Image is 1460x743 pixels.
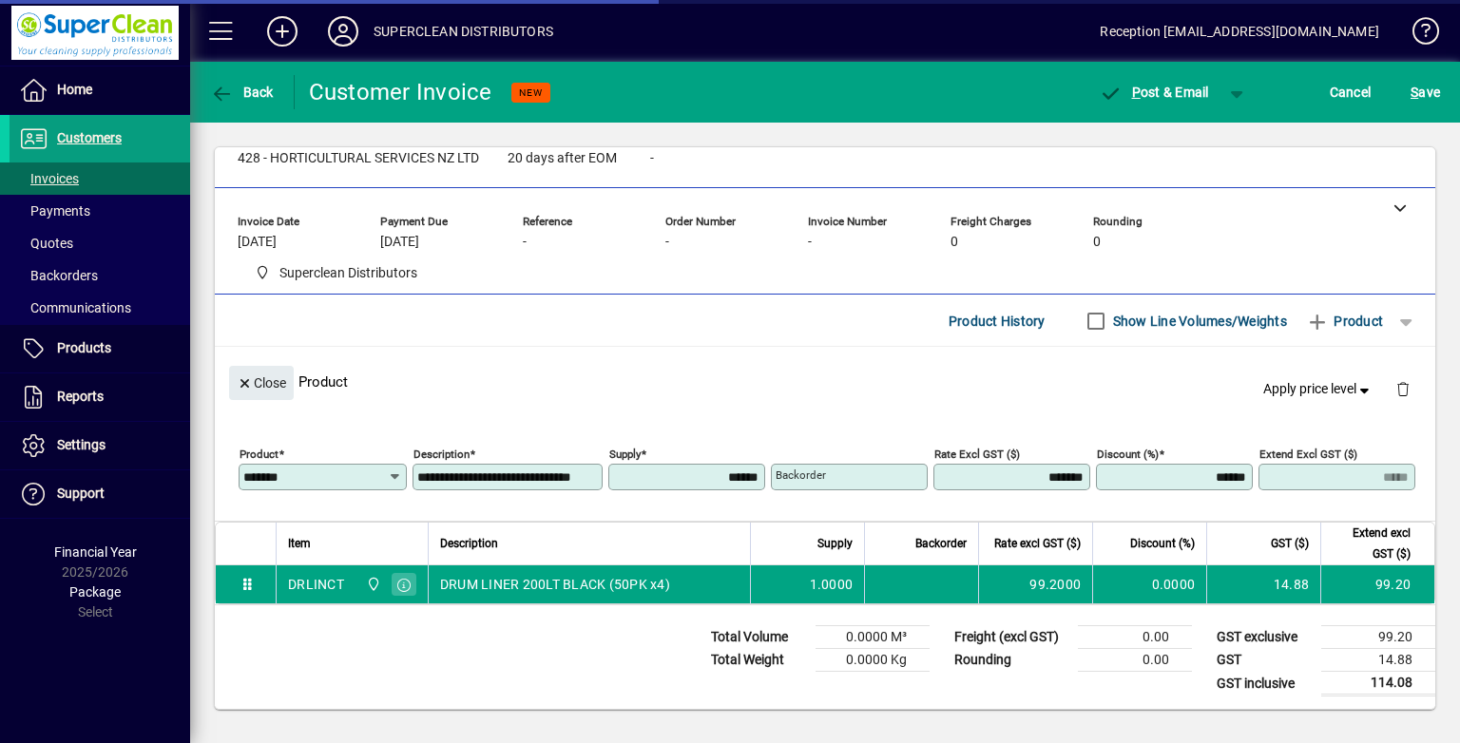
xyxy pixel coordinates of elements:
[1109,312,1287,331] label: Show Line Volumes/Weights
[10,195,190,227] a: Payments
[1207,626,1321,649] td: GST exclusive
[190,75,295,109] app-page-header-button: Back
[1271,533,1309,554] span: GST ($)
[1306,306,1383,336] span: Product
[519,86,543,99] span: NEW
[238,151,479,166] span: 428 - HORTICULTURAL SERVICES NZ LTD
[994,533,1081,554] span: Rate excl GST ($)
[54,544,137,560] span: Financial Year
[816,649,930,672] td: 0.0000 Kg
[10,67,190,114] a: Home
[951,235,958,250] span: 0
[1078,649,1192,672] td: 0.00
[57,486,105,501] span: Support
[57,130,122,145] span: Customers
[19,300,131,315] span: Communications
[941,304,1053,338] button: Product History
[313,14,374,48] button: Profile
[1380,380,1426,397] app-page-header-button: Delete
[1321,626,1435,649] td: 99.20
[440,533,498,554] span: Description
[990,575,1081,594] div: 99.2000
[665,235,669,250] span: -
[1207,649,1321,672] td: GST
[1380,366,1426,411] button: Delete
[279,263,417,283] span: Superclean Distributors
[1321,672,1435,695] td: 114.08
[19,236,73,251] span: Quotes
[237,368,286,399] span: Close
[1207,672,1321,695] td: GST inclusive
[380,235,419,250] span: [DATE]
[205,75,279,109] button: Back
[252,14,313,48] button: Add
[1130,533,1195,554] span: Discount (%)
[1259,448,1357,461] mat-label: Extend excl GST ($)
[776,468,826,482] mat-label: Backorder
[10,227,190,259] a: Quotes
[1320,565,1434,603] td: 99.20
[816,626,930,649] td: 0.0000 M³
[57,340,111,355] span: Products
[1333,523,1411,564] span: Extend excl GST ($)
[238,235,277,250] span: [DATE]
[10,259,190,292] a: Backorders
[19,268,98,283] span: Backorders
[69,584,121,600] span: Package
[1330,77,1372,107] span: Cancel
[817,533,853,554] span: Supply
[1263,379,1374,399] span: Apply price level
[915,533,967,554] span: Backorder
[1256,372,1381,407] button: Apply price level
[810,575,854,594] span: 1.0000
[10,422,190,469] a: Settings
[19,203,90,219] span: Payments
[1411,85,1418,100] span: S
[1093,235,1101,250] span: 0
[1099,85,1209,100] span: ost & Email
[1406,75,1445,109] button: Save
[413,448,470,461] mat-label: Description
[1097,448,1159,461] mat-label: Discount (%)
[934,448,1020,461] mat-label: Rate excl GST ($)
[10,470,190,518] a: Support
[229,366,294,400] button: Close
[1092,565,1206,603] td: 0.0000
[215,347,1435,416] div: Product
[10,373,190,421] a: Reports
[949,306,1046,336] span: Product History
[224,373,298,391] app-page-header-button: Close
[361,574,383,595] span: Superclean Distributors
[650,151,654,166] span: -
[1100,16,1379,47] div: Reception [EMAIL_ADDRESS][DOMAIN_NAME]
[10,292,190,324] a: Communications
[1206,565,1320,603] td: 14.88
[240,448,279,461] mat-label: Product
[19,171,79,186] span: Invoices
[1297,304,1393,338] button: Product
[701,626,816,649] td: Total Volume
[1325,75,1376,109] button: Cancel
[210,85,274,100] span: Back
[701,649,816,672] td: Total Weight
[1411,77,1440,107] span: ave
[1132,85,1141,100] span: P
[945,649,1078,672] td: Rounding
[1321,649,1435,672] td: 14.88
[288,575,344,594] div: DRLINCT
[945,626,1078,649] td: Freight (excl GST)
[1398,4,1436,66] a: Knowledge Base
[808,235,812,250] span: -
[57,82,92,97] span: Home
[247,261,425,285] span: Superclean Distributors
[508,151,617,166] span: 20 days after EOM
[288,533,311,554] span: Item
[309,77,492,107] div: Customer Invoice
[57,389,104,404] span: Reports
[609,448,641,461] mat-label: Supply
[440,575,670,594] span: DRUM LINER 200LT BLACK (50PK x4)
[1078,626,1192,649] td: 0.00
[1089,75,1219,109] button: Post & Email
[10,325,190,372] a: Products
[10,162,190,195] a: Invoices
